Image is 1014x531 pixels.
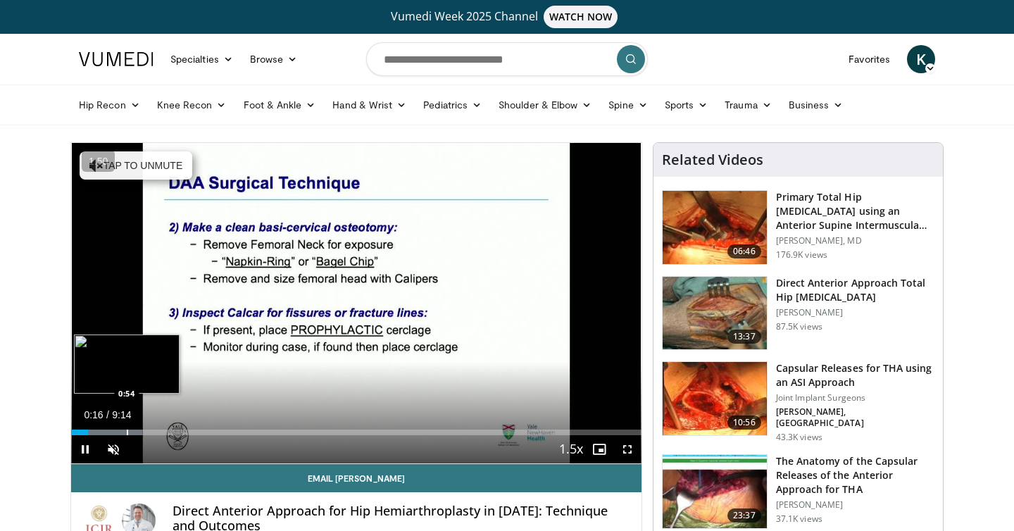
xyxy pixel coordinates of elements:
[727,330,761,344] span: 13:37
[235,91,325,119] a: Foot & Ankle
[585,435,613,463] button: Enable picture-in-picture mode
[776,276,934,304] h3: Direct Anterior Approach Total Hip [MEDICAL_DATA]
[71,464,641,492] a: Email [PERSON_NAME]
[727,244,761,258] span: 06:46
[74,335,180,394] img: image.jpeg
[70,91,149,119] a: Hip Recon
[415,91,490,119] a: Pediatrics
[776,249,827,261] p: 176.9K views
[840,45,899,73] a: Favorites
[776,513,822,525] p: 37.1K views
[99,435,127,463] button: Unmute
[776,392,934,404] p: Joint Implant Surgeons
[716,91,780,119] a: Trauma
[776,361,934,389] h3: Capsular Releases for THA using an ASI Approach
[366,42,648,76] input: Search topics, interventions
[907,45,935,73] a: K
[776,454,934,496] h3: The Anatomy of the Capsular Releases of the Anterior Approach for THA
[106,409,109,420] span: /
[663,191,767,264] img: 263423_3.png.150x105_q85_crop-smart_upscale.jpg
[600,91,656,119] a: Spine
[776,406,934,429] p: [PERSON_NAME], [GEOGRAPHIC_DATA]
[490,91,600,119] a: Shoulder & Elbow
[776,307,934,318] p: [PERSON_NAME]
[71,435,99,463] button: Pause
[71,143,641,464] video-js: Video Player
[727,416,761,430] span: 10:56
[613,435,641,463] button: Fullscreen
[557,435,585,463] button: Playback Rate
[149,91,235,119] a: Knee Recon
[776,432,822,443] p: 43.3K views
[242,45,306,73] a: Browse
[79,52,154,66] img: VuMedi Logo
[80,151,192,180] button: Tap to unmute
[780,91,852,119] a: Business
[656,91,717,119] a: Sports
[776,235,934,246] p: [PERSON_NAME], MD
[662,190,934,265] a: 06:46 Primary Total Hip [MEDICAL_DATA] using an Anterior Supine Intermuscula… [PERSON_NAME], MD 1...
[71,430,641,435] div: Progress Bar
[776,190,934,232] h3: Primary Total Hip [MEDICAL_DATA] using an Anterior Supine Intermuscula…
[663,455,767,528] img: c4ab79f4-af1a-4690-87a6-21f275021fd0.150x105_q85_crop-smart_upscale.jpg
[662,361,934,443] a: 10:56 Capsular Releases for THA using an ASI Approach Joint Implant Surgeons [PERSON_NAME], [GEOG...
[112,409,131,420] span: 9:14
[776,321,822,332] p: 87.5K views
[663,277,767,350] img: 294118_0000_1.png.150x105_q85_crop-smart_upscale.jpg
[663,362,767,435] img: 314571_3.png.150x105_q85_crop-smart_upscale.jpg
[84,409,103,420] span: 0:16
[324,91,415,119] a: Hand & Wrist
[544,6,618,28] span: WATCH NOW
[662,276,934,351] a: 13:37 Direct Anterior Approach Total Hip [MEDICAL_DATA] [PERSON_NAME] 87.5K views
[81,6,933,28] a: Vumedi Week 2025 ChannelWATCH NOW
[662,454,934,529] a: 23:37 The Anatomy of the Capsular Releases of the Anterior Approach for THA [PERSON_NAME] 37.1K v...
[776,499,934,511] p: [PERSON_NAME]
[727,508,761,523] span: 23:37
[162,45,242,73] a: Specialties
[662,151,763,168] h4: Related Videos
